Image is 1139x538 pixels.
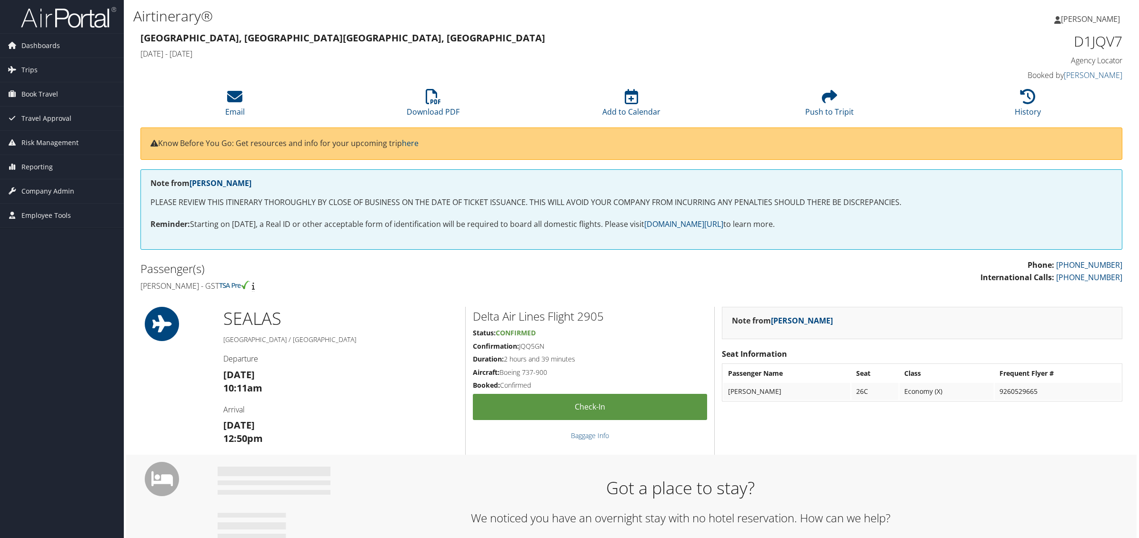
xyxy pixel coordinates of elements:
strong: Duration: [473,354,504,363]
span: Company Admin [21,179,74,203]
span: Reporting [21,155,53,179]
h4: Arrival [223,404,458,415]
a: History [1015,94,1041,117]
h4: Booked by [888,70,1122,80]
strong: Booked: [473,381,500,390]
h2: We noticed you have an overnight stay with no hotel reservation. How can we help? [225,510,1137,526]
a: Baggage Info [571,431,609,440]
strong: [DATE] [223,419,255,431]
a: [PERSON_NAME] [771,315,833,326]
strong: Aircraft: [473,368,500,377]
a: Email [225,94,245,117]
strong: 12:50pm [223,432,263,445]
strong: Confirmation: [473,342,519,351]
h1: Got a place to stay? [225,476,1137,500]
th: Frequent Flyer # [995,365,1121,382]
span: Trips [21,58,38,82]
strong: International Calls: [980,272,1054,283]
th: Passenger Name [723,365,850,382]
th: Class [899,365,994,382]
a: [PHONE_NUMBER] [1056,272,1122,283]
h1: SEA LAS [223,307,458,331]
h2: Passenger(s) [140,261,624,277]
strong: [GEOGRAPHIC_DATA], [GEOGRAPHIC_DATA] [GEOGRAPHIC_DATA], [GEOGRAPHIC_DATA] [140,31,545,44]
a: [PERSON_NAME] [1064,70,1122,80]
a: here [402,138,419,148]
h5: [GEOGRAPHIC_DATA] / [GEOGRAPHIC_DATA] [223,335,458,344]
h4: [PERSON_NAME] - GST [140,281,624,291]
h1: Airtinerary® [133,6,798,26]
a: Add to Calendar [602,94,660,117]
td: [PERSON_NAME] [723,383,850,400]
h5: 2 hours and 39 minutes [473,354,707,364]
td: 9260529665 [995,383,1121,400]
span: Risk Management [21,131,79,155]
a: [DOMAIN_NAME][URL] [644,219,723,229]
img: airportal-logo.png [21,6,116,29]
span: Dashboards [21,34,60,58]
p: Starting on [DATE], a Real ID or other acceptable form of identification will be required to boar... [150,218,1112,231]
strong: 10:11am [223,381,262,394]
strong: Seat Information [722,349,787,359]
span: Employee Tools [21,204,71,227]
span: [PERSON_NAME] [1061,14,1120,24]
strong: [DATE] [223,368,255,381]
h1: D1JQV7 [888,31,1122,51]
strong: Note from [732,315,833,326]
strong: Phone: [1028,260,1054,270]
p: PLEASE REVIEW THIS ITINERARY THOROUGHLY BY CLOSE OF BUSINESS ON THE DATE OF TICKET ISSUANCE. THIS... [150,196,1112,209]
a: [PHONE_NUMBER] [1056,260,1122,270]
a: Download PDF [407,94,460,117]
a: Push to Tripit [805,94,854,117]
strong: Note from [150,178,251,188]
img: tsa-precheck.png [219,281,250,289]
h4: Departure [223,353,458,364]
h4: Agency Locator [888,55,1122,66]
th: Seat [851,365,899,382]
a: [PERSON_NAME] [190,178,251,188]
h5: JQQ5GN [473,342,707,351]
a: Check-in [473,394,707,420]
strong: Reminder: [150,219,190,229]
td: Economy (X) [899,383,994,400]
a: [PERSON_NAME] [1054,5,1129,33]
h2: Delta Air Lines Flight 2905 [473,308,707,324]
p: Know Before You Go: Get resources and info for your upcoming trip [150,137,1112,150]
span: Travel Approval [21,107,71,130]
td: 26C [851,383,899,400]
span: Book Travel [21,82,58,106]
h5: Boeing 737-900 [473,368,707,377]
span: Confirmed [496,328,536,337]
h4: [DATE] - [DATE] [140,49,873,59]
strong: Status: [473,328,496,337]
h5: Confirmed [473,381,707,390]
